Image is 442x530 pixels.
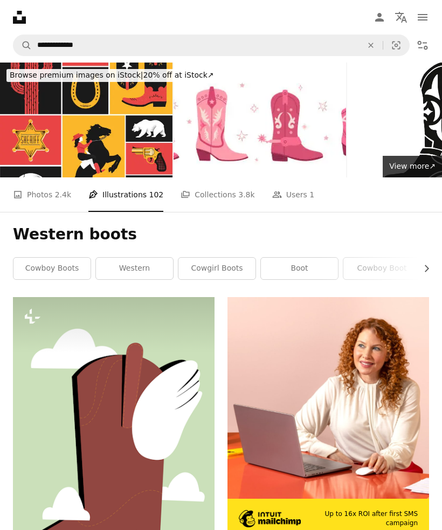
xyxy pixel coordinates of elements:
[13,432,215,442] a: A cowboy boot soaring among the clouds.
[13,11,26,24] a: Home — Unsplash
[6,69,217,82] div: 20% off at iStock ↗
[239,510,301,527] img: file-1690386555781-336d1949dad1image
[272,177,315,212] a: Users 1
[390,6,412,28] button: Language
[13,177,71,212] a: Photos 2.4k
[359,35,383,56] button: Clear
[55,189,71,201] span: 2.4k
[383,35,409,56] button: Visual search
[343,258,420,279] a: cowboy boot
[369,6,390,28] a: Log in / Sign up
[96,258,173,279] a: western
[238,189,254,201] span: 3.8k
[417,258,429,279] button: scroll list to the right
[178,258,255,279] a: cowgirl boots
[10,71,143,79] span: Browse premium images on iStock |
[261,258,338,279] a: boot
[412,35,433,56] button: Filters
[181,177,254,212] a: Collections 3.8k
[13,258,91,279] a: cowboy boots
[412,6,433,28] button: Menu
[316,510,418,528] span: Up to 16x ROI after first SMS campaign
[174,63,346,177] img: Cowgirl pink boots set. Flat hand drawn vector illustration. Cowboy Western and Wild West concept
[13,35,32,56] button: Search Unsplash
[309,189,314,201] span: 1
[383,156,442,177] a: View more↗
[13,35,410,56] form: Find visuals sitewide
[13,225,429,244] h1: Western boots
[227,297,429,499] img: file-1722962837469-d5d3a3dee0c7image
[389,162,436,170] span: View more ↗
